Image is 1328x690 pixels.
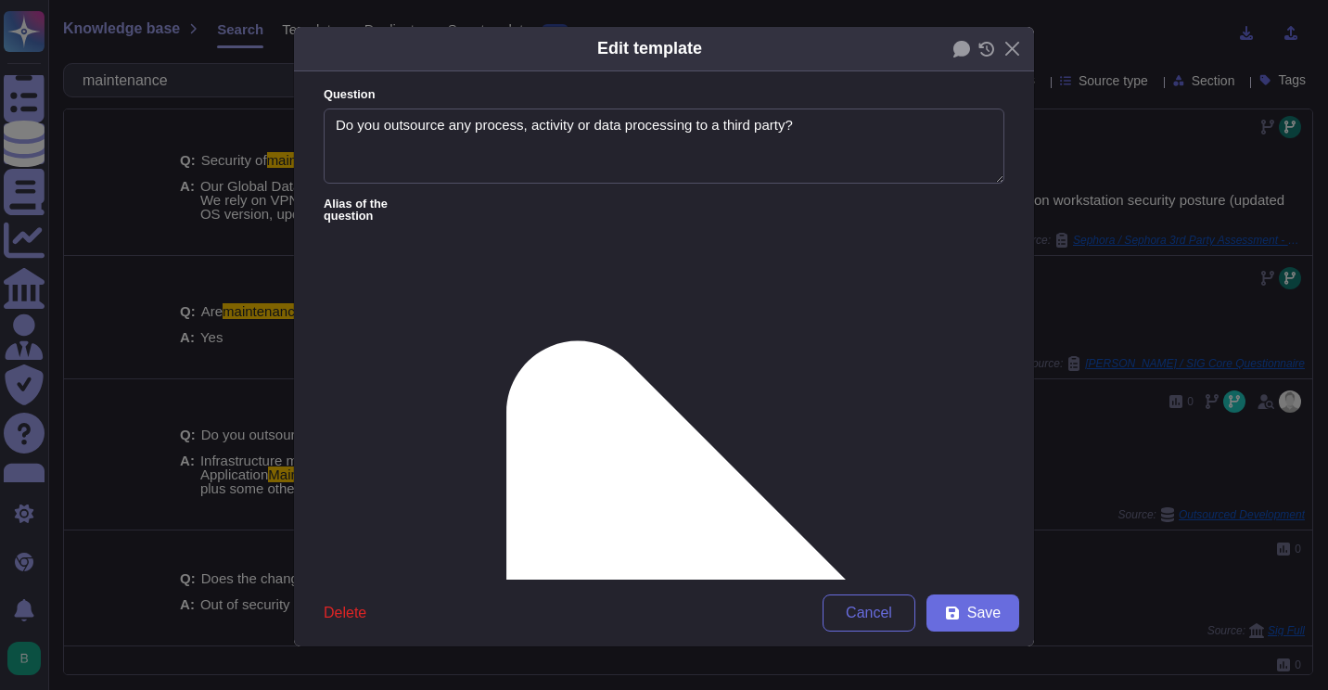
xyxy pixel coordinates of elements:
[324,109,1004,185] textarea: Do you outsource any process, activity or data processing to a third party?
[823,594,915,632] button: Cancel
[926,594,1019,632] button: Save
[597,36,702,61] div: Edit template
[846,606,892,620] span: Cancel
[309,594,381,632] button: Delete
[967,606,1001,620] span: Save
[324,606,366,620] span: Delete
[998,34,1027,63] button: Close
[324,89,1004,101] label: Question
